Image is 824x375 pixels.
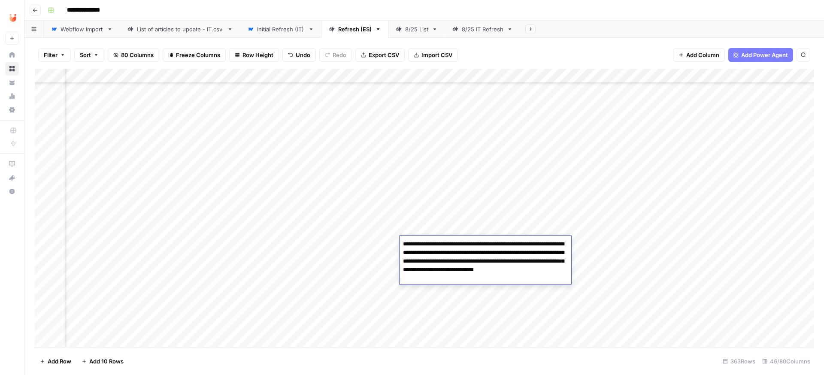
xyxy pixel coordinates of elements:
div: Webflow Import [61,25,103,33]
img: Unobravo Logo [5,10,21,25]
button: Add 10 Rows [76,354,129,368]
a: List of articles to update - IT.csv [120,21,240,38]
button: Workspace: Unobravo [5,7,19,28]
a: Settings [5,103,19,117]
div: 46/80 Columns [759,354,814,368]
div: What's new? [6,171,18,184]
span: Freeze Columns [176,51,220,59]
button: Undo [282,48,316,62]
button: Add Column [673,48,725,62]
button: Add Power Agent [728,48,793,62]
span: Add 10 Rows [89,357,124,366]
a: 8/25 IT Refresh [445,21,520,38]
span: Undo [296,51,310,59]
a: Browse [5,62,19,76]
button: Freeze Columns [163,48,226,62]
button: Row Height [229,48,279,62]
button: Import CSV [408,48,458,62]
button: What's new? [5,171,19,184]
a: Usage [5,89,19,103]
a: Your Data [5,76,19,89]
div: Initial Refresh (IT) [257,25,305,33]
button: Filter [38,48,71,62]
span: Add Column [686,51,719,59]
button: Redo [319,48,352,62]
a: Refresh (ES) [321,21,388,38]
div: 8/25 List [405,25,428,33]
span: Import CSV [421,51,452,59]
a: 8/25 List [388,21,445,38]
span: Add Power Agent [741,51,788,59]
div: 363 Rows [719,354,759,368]
button: 80 Columns [108,48,159,62]
button: Help + Support [5,184,19,198]
button: Export CSV [355,48,405,62]
div: Refresh (ES) [338,25,372,33]
span: Add Row [48,357,71,366]
a: Home [5,48,19,62]
div: List of articles to update - IT.csv [137,25,224,33]
a: Initial Refresh (IT) [240,21,321,38]
a: AirOps Academy [5,157,19,171]
span: Filter [44,51,58,59]
button: Add Row [35,354,76,368]
a: Webflow Import [44,21,120,38]
span: Redo [333,51,346,59]
span: Export CSV [369,51,399,59]
span: Sort [80,51,91,59]
div: 8/25 IT Refresh [462,25,503,33]
span: 80 Columns [121,51,154,59]
span: Row Height [242,51,273,59]
button: Sort [74,48,104,62]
